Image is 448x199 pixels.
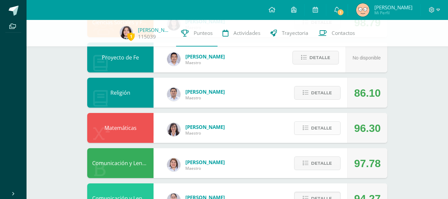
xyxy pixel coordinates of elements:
div: Comunicación y Lenguaje Idioma Español [87,148,154,178]
span: [PERSON_NAME] [374,4,413,11]
div: 97.78 [354,149,381,178]
a: Punteos [176,20,218,47]
span: Actividades [233,30,260,37]
span: Maestro [185,95,225,101]
div: Proyecto de Fe [87,43,154,72]
span: Detalle [309,51,330,64]
span: No disponible [352,55,381,60]
div: Matemáticas [87,113,154,143]
span: Punteos [194,30,213,37]
span: Detalle [311,122,332,134]
a: 115039 [138,33,156,40]
span: [PERSON_NAME] [185,88,225,95]
span: Detalle [311,87,332,99]
img: 11d0a4ab3c631824f792e502224ffe6b.png [167,123,180,136]
span: 1 [127,32,135,41]
div: 96.30 [354,113,381,143]
span: Trayectoria [282,30,308,37]
img: 9976de56f31fee35d22eab40b0cd7bad.png [120,26,133,39]
img: a4e180d3c88e615cdf9cba2a7be06673.png [167,158,180,171]
span: Mi Perfil [374,10,413,16]
a: Actividades [218,20,265,47]
div: Religión [87,78,154,108]
span: [PERSON_NAME] [185,124,225,130]
div: 86.10 [354,78,381,108]
a: Trayectoria [265,20,313,47]
button: Detalle [292,51,339,64]
span: [PERSON_NAME] [185,159,225,165]
button: Detalle [294,86,341,100]
img: 4582bc727a9698f22778fe954f29208c.png [167,52,180,66]
span: Contactos [332,30,355,37]
span: [PERSON_NAME] [185,53,225,60]
span: Maestro [185,60,225,65]
span: Detalle [311,157,332,169]
span: Maestro [185,165,225,171]
button: Detalle [294,156,341,170]
a: Contactos [313,20,360,47]
a: [PERSON_NAME] [138,27,171,33]
img: 7775765ac5b93ea7f316c0cc7e2e0b98.png [356,3,369,17]
span: Maestro [185,130,225,136]
span: 1 [337,9,344,16]
img: 15aaa72b904403ebb7ec886ca542c491.png [167,88,180,101]
button: Detalle [294,121,341,135]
